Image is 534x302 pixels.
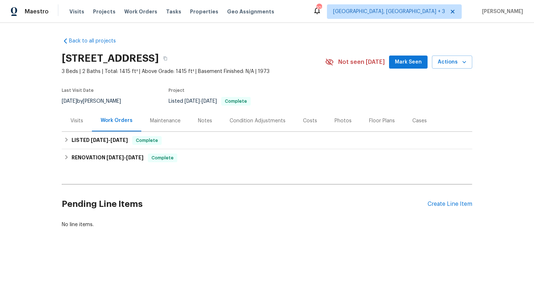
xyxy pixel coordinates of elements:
span: Complete [222,99,250,103]
span: Complete [149,154,177,162]
div: Photos [335,117,352,125]
div: Condition Adjustments [230,117,286,125]
span: [PERSON_NAME] [479,8,523,15]
span: Work Orders [124,8,157,15]
span: [DATE] [202,99,217,104]
button: Actions [432,56,472,69]
span: Last Visit Date [62,88,94,93]
button: Mark Seen [389,56,428,69]
span: Mark Seen [395,58,422,67]
span: Projects [93,8,116,15]
span: - [185,99,217,104]
span: [DATE] [91,138,108,143]
span: - [91,138,128,143]
span: 3 Beds | 2 Baths | Total: 1415 ft² | Above Grade: 1415 ft² | Basement Finished: N/A | 1973 [62,68,325,75]
h2: [STREET_ADDRESS] [62,55,159,62]
div: Create Line Item [428,201,472,208]
div: 103 [316,4,321,12]
span: [DATE] [126,155,143,160]
a: Back to all projects [62,37,132,45]
span: Geo Assignments [227,8,274,15]
span: Listed [169,99,251,104]
h2: Pending Line Items [62,187,428,221]
span: Visits [69,8,84,15]
span: [DATE] [106,155,124,160]
div: by [PERSON_NAME] [62,97,130,106]
span: Actions [438,58,466,67]
h6: RENOVATION [72,154,143,162]
span: [DATE] [110,138,128,143]
span: Properties [190,8,218,15]
div: RENOVATION [DATE]-[DATE]Complete [62,149,472,167]
div: Notes [198,117,212,125]
div: Cases [412,117,427,125]
span: [GEOGRAPHIC_DATA], [GEOGRAPHIC_DATA] + 3 [333,8,445,15]
button: Copy Address [159,52,172,65]
div: LISTED [DATE]-[DATE]Complete [62,132,472,149]
span: Tasks [166,9,181,14]
div: Costs [303,117,317,125]
div: Visits [70,117,83,125]
span: [DATE] [185,99,200,104]
div: Work Orders [101,117,133,124]
div: Maintenance [150,117,181,125]
span: Project [169,88,185,93]
span: Not seen [DATE] [338,58,385,66]
div: No line items. [62,221,472,228]
span: - [106,155,143,160]
h6: LISTED [72,136,128,145]
span: Maestro [25,8,49,15]
span: [DATE] [62,99,77,104]
div: Floor Plans [369,117,395,125]
span: Complete [133,137,161,144]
